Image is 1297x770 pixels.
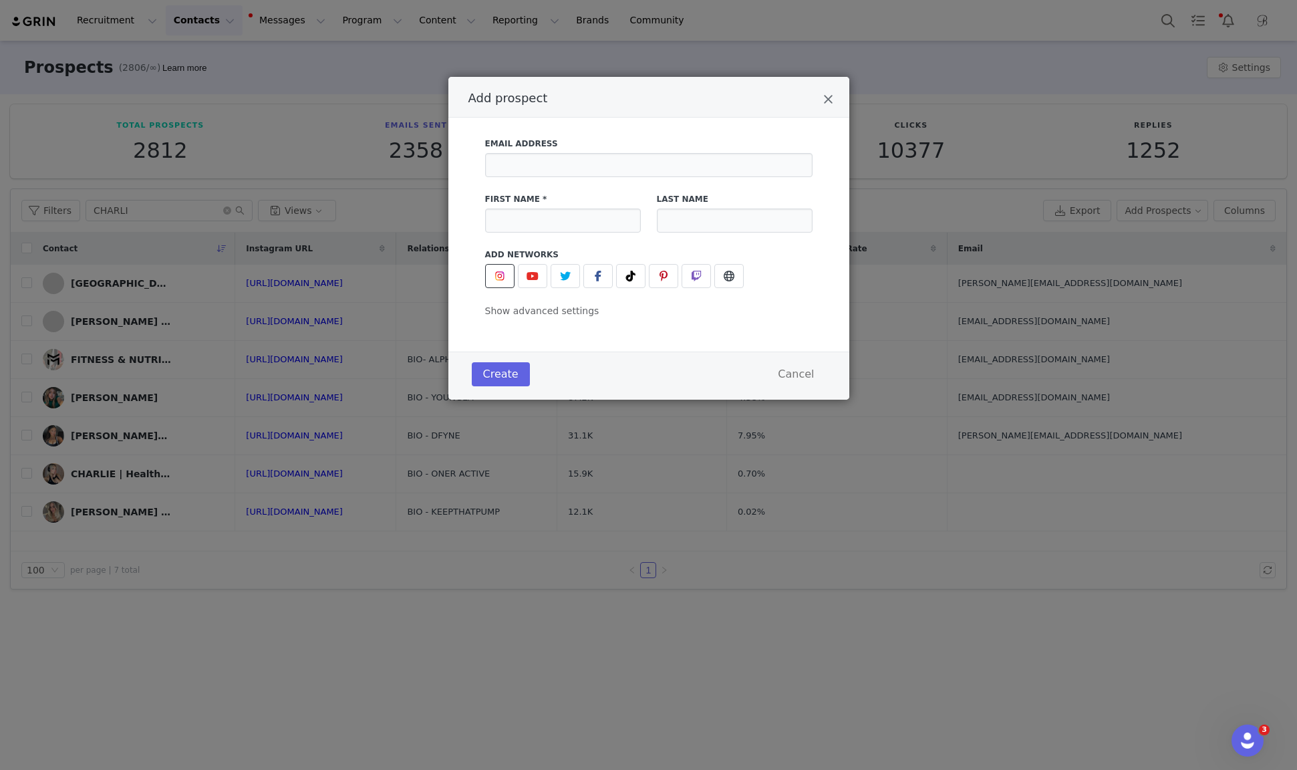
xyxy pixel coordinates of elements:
[485,305,599,316] span: Show advanced settings
[472,362,530,386] button: Create
[448,77,849,400] div: Add prospect
[1259,725,1270,735] span: 3
[485,138,813,150] label: Email Address
[823,93,833,109] button: Close
[766,362,825,386] button: Cancel
[485,193,641,205] label: First Name *
[468,91,548,105] span: Add prospect
[1232,725,1264,757] iframe: Intercom live chat
[494,271,505,281] img: instagram.svg
[657,193,813,205] label: Last Name
[485,249,813,261] label: Add Networks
